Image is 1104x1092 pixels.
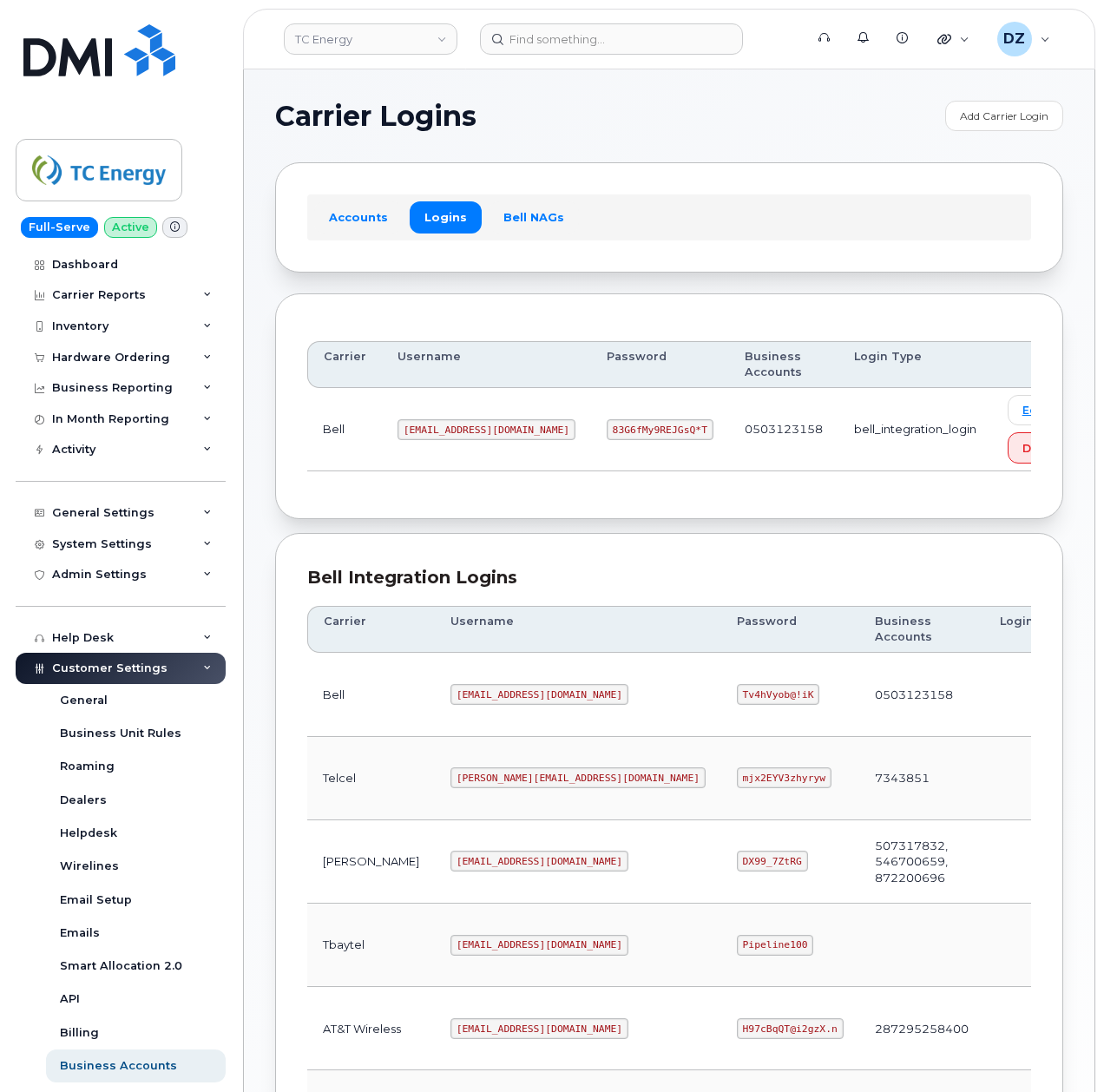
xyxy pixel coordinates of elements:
[737,851,808,872] code: DX99_7ZtRG
[410,201,482,233] a: Logins
[307,388,382,471] td: Bell
[307,904,435,987] td: Tbaytel
[859,820,984,904] td: 507317832, 546700659, 872200696
[307,737,435,820] td: Telcel
[945,101,1063,131] a: Add Carrier Login
[1022,440,1062,457] span: Delete
[1008,395,1060,425] a: Edit
[275,103,476,129] span: Carrier Logins
[591,341,729,389] th: Password
[1008,432,1077,464] button: Delete
[859,606,984,654] th: Business Accounts
[450,684,628,705] code: [EMAIL_ADDRESS][DOMAIN_NAME]
[859,653,984,736] td: 0503123158
[838,341,992,389] th: Login Type
[307,341,382,389] th: Carrier
[435,606,721,654] th: Username
[1028,1016,1091,1079] iframe: Messenger Launcher
[314,201,403,233] a: Accounts
[737,767,831,788] code: mjx2EYV3zhyryw
[737,1018,844,1039] code: H97cBqQT@i2gzX.n
[737,684,819,705] code: Tv4hVyob@!iK
[398,419,575,440] code: [EMAIL_ADDRESS][DOMAIN_NAME]
[729,388,838,471] td: 0503123158
[859,737,984,820] td: 7343851
[450,1018,628,1039] code: [EMAIL_ADDRESS][DOMAIN_NAME]
[838,388,992,471] td: bell_integration_login
[607,419,713,440] code: 83G6fMy9REJGsQ*T
[489,201,579,233] a: Bell NAGs
[450,851,628,872] code: [EMAIL_ADDRESS][DOMAIN_NAME]
[721,606,859,654] th: Password
[450,935,628,956] code: [EMAIL_ADDRESS][DOMAIN_NAME]
[307,606,435,654] th: Carrier
[450,767,706,788] code: [PERSON_NAME][EMAIL_ADDRESS][DOMAIN_NAME]
[382,341,591,389] th: Username
[307,820,435,904] td: [PERSON_NAME]
[737,935,814,956] code: Pipeline100
[729,341,838,389] th: Business Accounts
[307,565,1031,590] div: Bell Integration Logins
[859,987,984,1070] td: 287295258400
[984,606,1100,654] th: Login Type
[307,987,435,1070] td: AT&T Wireless
[307,653,435,736] td: Bell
